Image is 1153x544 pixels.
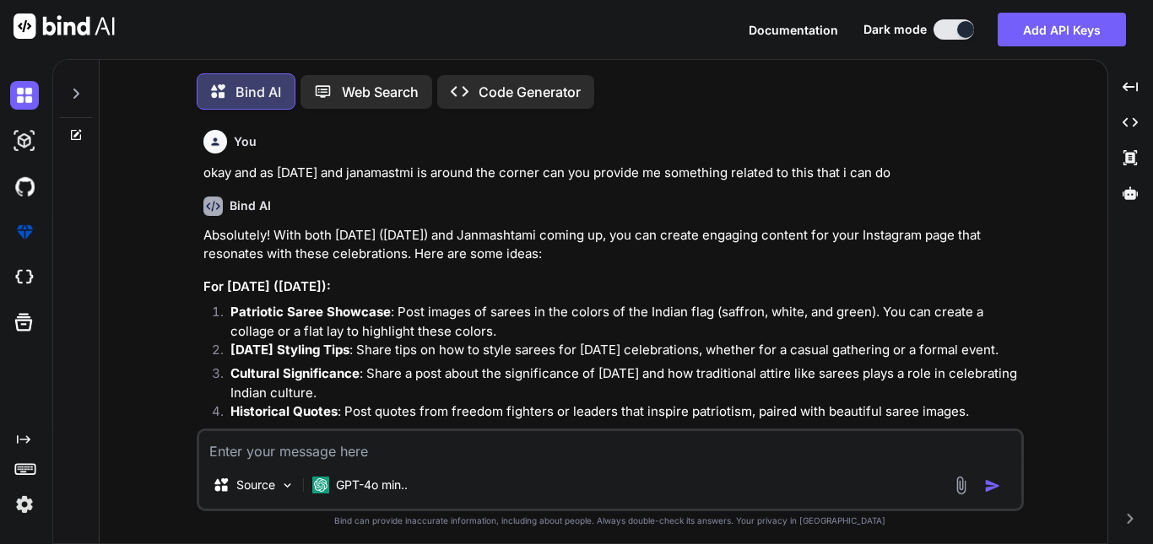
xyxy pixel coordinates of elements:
p: okay and as [DATE] and janamastmi is around the corner can you provide me something related to th... [203,164,1020,183]
h6: Bind AI [230,197,271,214]
p: Absolutely! With both [DATE] ([DATE]) and Janmashtami coming up, you can create engaging content ... [203,226,1020,264]
img: icon [984,477,1001,494]
strong: Historical Quotes [230,403,338,419]
img: premium [10,218,39,246]
img: githubDark [10,172,39,201]
img: cloudideIcon [10,263,39,292]
strong: DIY [DATE] Decor [230,427,339,443]
img: Bind AI [14,13,115,39]
p: : Share tips on how to style sarees for [DATE] celebrations, whether for a casual gathering or a ... [230,341,1020,360]
button: Documentation [749,21,838,39]
img: darkAi-studio [10,127,39,155]
img: settings [10,490,39,519]
strong: Cultural Significance [230,365,360,381]
p: Bind AI [235,82,281,102]
span: Dark mode [863,21,927,38]
img: GPT-4o mini [312,477,329,493]
p: Bind can provide inaccurate information, including about people. Always double-check its answers.... [197,514,1024,527]
strong: [DATE] Styling Tips [230,342,349,358]
p: : Post quotes from freedom fighters or leaders that inspire patriotism, paired with beautiful sar... [230,402,1020,422]
p: : Post images of sarees in the colors of the Indian flag (saffron, white, and green). You can cre... [230,303,1020,341]
h6: You [234,133,257,150]
button: Add API Keys [998,13,1126,46]
strong: Patriotic Saree Showcase [230,304,391,320]
p: Web Search [342,82,419,102]
img: Pick Models [280,478,295,493]
h3: For [DATE] ([DATE]): [203,277,1020,297]
img: attachment [951,476,971,495]
span: Documentation [749,23,838,37]
p: Source [236,477,275,493]
p: : Share a post about the significance of [DATE] and how traditional attire like sarees plays a ro... [230,364,1020,402]
p: GPT-4o min.. [336,477,408,493]
p: Code Generator [479,82,581,102]
p: : Share ideas for simple DIY decorations for [DATE] that can complement a saree-themed gathering. [230,426,1020,445]
img: darkChat [10,81,39,110]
